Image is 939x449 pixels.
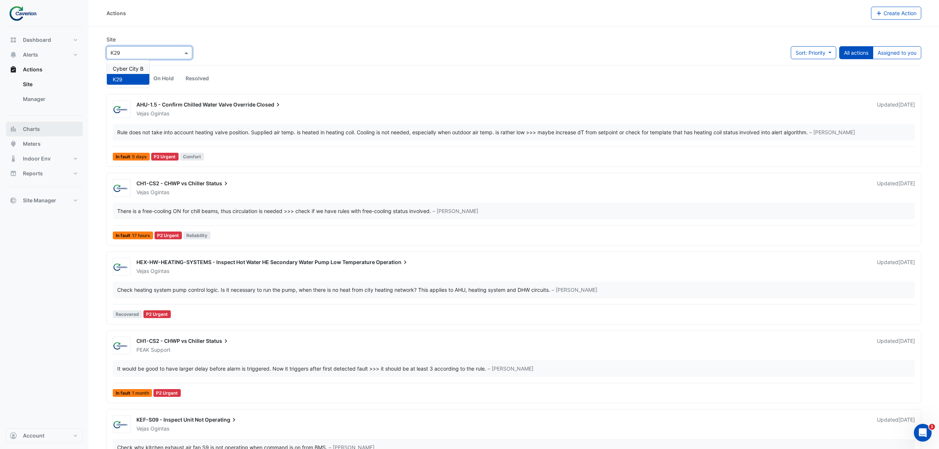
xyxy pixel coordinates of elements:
[180,71,215,85] a: Resolved
[151,346,170,354] span: Support
[150,267,169,275] span: Ogintas
[136,425,149,432] span: Vejas
[113,76,122,82] span: K29
[183,232,210,239] span: Reliability
[151,153,179,161] div: P2 Urgent
[6,151,83,166] button: Indoor Env
[117,286,550,294] div: Check heating system pump control logic. Is it necessary to run the pump, when there is no heat f...
[10,170,17,177] app-icon: Reports
[6,428,83,443] button: Account
[10,36,17,44] app-icon: Dashboard
[6,62,83,77] button: Actions
[132,391,149,395] span: 1 month
[839,46,873,59] button: All actions
[17,77,83,92] a: Site
[877,259,915,275] div: Updated
[10,140,17,148] app-icon: Meters
[107,60,149,88] div: Options List
[10,197,17,204] app-icon: Site Manager
[23,140,41,148] span: Meters
[6,122,83,136] button: Charts
[6,77,83,109] div: Actions
[136,416,204,423] span: KEF-S09 - Inspect Unit Not
[155,232,182,239] div: P2 Urgent
[136,101,255,108] span: AHU-1.5 - Confirm Chilled Water Valve Override
[877,180,915,196] div: Updated
[206,337,230,345] span: Status
[136,259,375,265] span: HEX-HW-HEATING-SYSTEMS - Inspect Hot Water HE Secondary Water Pump Low Temperature
[898,416,915,423] span: Mon 04-Aug-2025 15:21 EEST
[488,365,533,372] span: – [PERSON_NAME]
[23,432,44,439] span: Account
[113,342,130,350] img: Caverion
[10,155,17,162] app-icon: Indoor Env
[150,189,169,196] span: Ogintas
[148,71,180,85] a: On Hold
[113,232,153,239] span: In fault
[914,424,932,442] iframe: Intercom live chat
[6,166,83,181] button: Reports
[796,50,826,56] span: Sort: Priority
[23,51,38,58] span: Alerts
[433,207,478,215] span: – [PERSON_NAME]
[6,33,83,47] button: Dashboard
[180,153,204,161] span: Comfort
[113,153,150,161] span: In fault
[552,286,597,294] span: – [PERSON_NAME]
[898,180,915,186] span: Wed 24-Sep-2025 08:39 EEST
[205,416,238,423] span: Operating
[23,66,43,73] span: Actions
[132,233,150,238] span: 17 hours
[113,185,130,192] img: Caverion
[136,110,149,117] span: Vejas
[113,310,142,318] span: Recovered
[10,51,17,58] app-icon: Alerts
[136,268,149,274] span: Vejas
[257,101,282,108] span: Closed
[23,197,56,204] span: Site Manager
[898,338,915,344] span: Wed 03-Sep-2025 10:26 EEST
[132,155,147,159] span: 5 days
[150,425,169,432] span: Ogintas
[877,337,915,354] div: Updated
[206,180,230,187] span: Status
[113,65,143,72] span: Cyber City B
[23,36,51,44] span: Dashboard
[136,189,149,195] span: Vejas
[106,9,126,17] div: Actions
[117,128,808,136] div: Rule does not take into account heating valve position. Supplied air temp. is heated in heating c...
[898,101,915,108] span: Wed 24-Sep-2025 08:48 EEST
[136,347,149,353] span: PEAK
[9,6,42,21] img: Company Logo
[23,170,43,177] span: Reports
[117,207,431,215] div: There is a free-cooling ON for chill beams, thus circulation is needed >>> check if we have rules...
[136,180,205,186] span: CH1-CS2 - CHWP vs Chiller
[6,47,83,62] button: Alerts
[23,125,40,133] span: Charts
[877,101,915,117] div: Updated
[143,310,171,318] div: P2 Urgent
[791,46,836,59] button: Sort: Priority
[106,36,116,43] label: Site
[809,128,855,136] span: – [PERSON_NAME]
[23,155,51,162] span: Indoor Env
[877,416,915,432] div: Updated
[153,389,181,397] div: P2 Urgent
[113,389,152,397] span: In fault
[117,365,486,372] div: It would be good to have larger delay before alarm is triggered. Now it triggers after first dete...
[884,10,916,16] span: Create Action
[113,106,130,113] img: Caverion
[150,110,169,117] span: Ogintas
[6,136,83,151] button: Meters
[871,7,922,20] button: Create Action
[376,259,409,266] span: Operation
[10,125,17,133] app-icon: Charts
[873,46,921,59] button: Assigned to you
[17,92,83,107] a: Manager
[929,424,935,430] span: 1
[898,259,915,265] span: Wed 10-Sep-2025 08:21 EEST
[10,66,17,73] app-icon: Actions
[136,338,205,344] span: CH1-CS2 - CHWP vs Chiller
[113,421,130,428] img: Caverion
[113,263,130,271] img: Caverion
